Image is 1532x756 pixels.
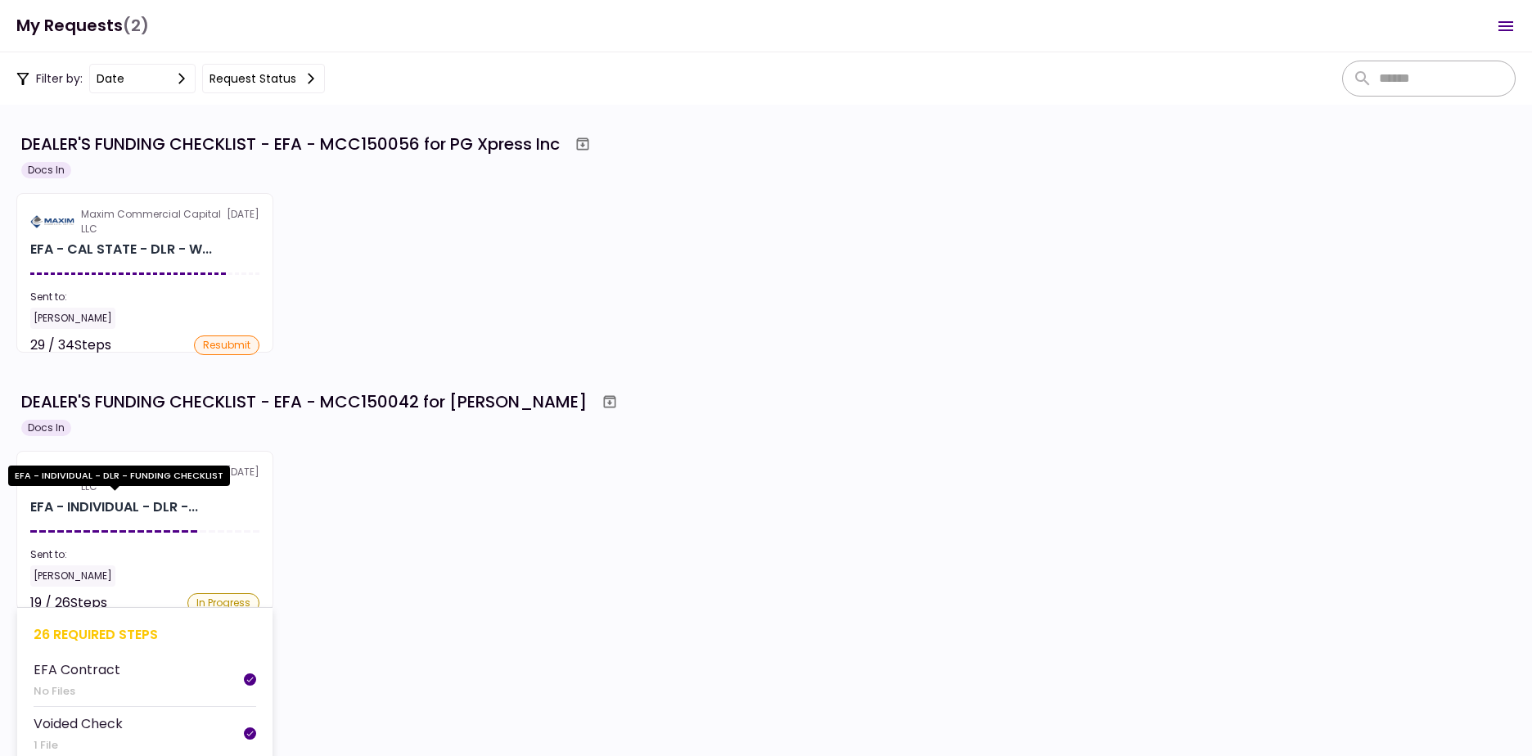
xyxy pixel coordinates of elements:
div: Filter by: [16,64,325,93]
div: No Files [34,683,120,700]
button: date [89,64,196,93]
div: EFA - INDIVIDUAL - DLR - FUNDING CHECKLIST [8,466,230,486]
div: Voided Check [34,713,123,734]
div: date [97,70,124,88]
div: DEALER'S FUNDING CHECKLIST - EFA - MCC150042 for [PERSON_NAME] [21,389,587,414]
div: EFA - INDIVIDUAL - DLR - FUNDING CHECKLIST [30,497,198,517]
button: Archive workflow [568,129,597,159]
div: 29 / 34 Steps [30,335,111,355]
div: EFA - CAL STATE - DLR - W/COMPANY & GUARANTOR - FUNDING CHECKLIST [30,240,212,259]
div: resubmit [194,335,259,355]
div: [PERSON_NAME] [30,308,115,329]
button: Request status [202,64,325,93]
div: Maxim Commercial Capital LLC [81,465,227,494]
div: [DATE] [30,207,259,236]
div: [DATE] [30,465,259,494]
div: DEALER'S FUNDING CHECKLIST - EFA - MCC150056 for PG Xpress Inc [21,132,560,156]
div: Docs In [21,162,71,178]
img: Partner logo [30,214,74,229]
h1: My Requests [16,9,149,43]
div: 26 required steps [34,624,256,645]
span: (2) [123,9,149,43]
div: 19 / 26 Steps [30,593,107,613]
div: 1 File [34,737,123,754]
div: Sent to: [30,290,259,304]
div: [PERSON_NAME] [30,565,115,587]
div: Maxim Commercial Capital LLC [81,207,227,236]
div: In Progress [187,593,259,613]
div: Docs In [21,420,71,436]
div: Sent to: [30,547,259,562]
button: Open menu [1486,7,1525,46]
button: Archive workflow [595,387,624,416]
div: EFA Contract [34,659,120,680]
